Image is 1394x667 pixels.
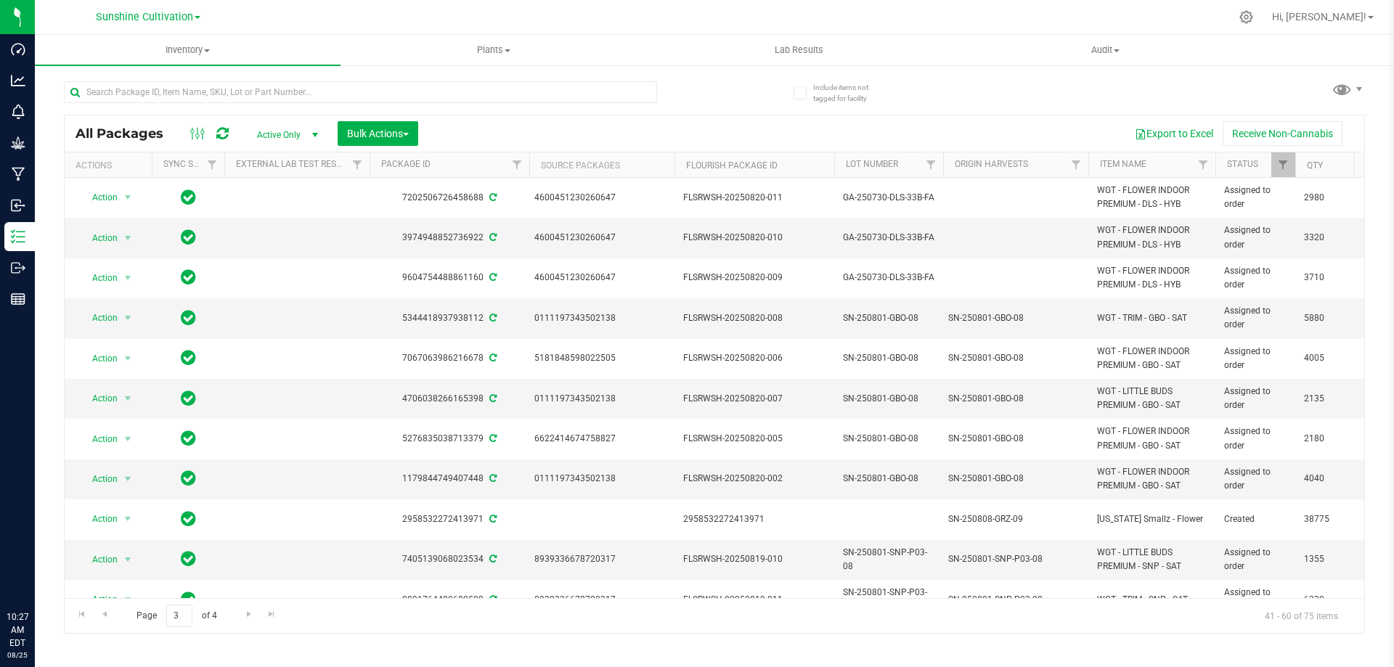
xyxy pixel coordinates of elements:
[1097,311,1207,325] span: WGT - TRIM - GBO - SAT
[948,392,1084,406] div: SN-250801-GBO-08
[1097,512,1207,526] span: [US_STATE] Smallz - Flower
[843,392,934,406] span: SN-250801-GBO-08
[955,159,1028,169] a: Origin Harvests
[11,136,25,150] inline-svg: Grow
[7,650,28,660] p: 08/25
[843,432,934,446] span: SN-250801-GBO-08
[953,44,1258,57] span: Audit
[181,549,196,569] span: In Sync
[1224,465,1287,493] span: Assigned to order
[948,311,1084,325] div: SN-250801-GBO-08
[11,229,25,244] inline-svg: Inventory
[1224,546,1287,573] span: Assigned to order
[119,268,137,288] span: select
[181,428,196,449] span: In Sync
[79,268,118,288] span: Action
[71,605,92,624] a: Go to the first page
[534,191,670,205] div: 4600451230260647
[487,473,497,483] span: Sync from Compliance System
[1304,231,1359,245] span: 3320
[181,388,196,409] span: In Sync
[79,549,118,570] span: Action
[1100,159,1146,169] a: Item Name
[843,472,934,486] span: SN-250801-GBO-08
[1125,121,1223,146] button: Export to Excel
[11,105,25,119] inline-svg: Monitoring
[683,191,826,205] span: FLSRWSH-20250820-011
[119,549,137,570] span: select
[35,35,341,65] a: Inventory
[1272,11,1366,22] span: Hi, [PERSON_NAME]!
[11,198,25,213] inline-svg: Inbound
[755,44,843,57] span: Lab Results
[338,121,418,146] button: Bulk Actions
[96,11,193,23] span: Sunshine Cultivation
[843,586,934,613] span: SN-250801-SNP-P03-08
[367,311,531,325] div: 5344418937938112
[11,73,25,88] inline-svg: Analytics
[1304,271,1359,285] span: 3710
[1304,351,1359,365] span: 4005
[1064,152,1088,177] a: Filter
[200,152,224,177] a: Filter
[1304,392,1359,406] span: 2135
[1253,605,1350,626] span: 41 - 60 of 75 items
[1224,304,1287,332] span: Assigned to order
[79,509,118,529] span: Action
[11,167,25,181] inline-svg: Manufacturing
[367,552,531,566] div: 7405139068023534
[1097,546,1207,573] span: WGT - LITTLE BUDS PREMIUM - SNP - SAT
[347,128,409,139] span: Bulk Actions
[1097,345,1207,372] span: WGT - FLOWER INDOOR PREMIUM - GBO - SAT
[181,589,196,610] span: In Sync
[1271,152,1295,177] a: Filter
[1223,121,1342,146] button: Receive Non-Cannabis
[1224,586,1287,613] span: Assigned to order
[843,311,934,325] span: SN-250801-GBO-08
[64,81,657,103] input: Search Package ID, Item Name, SKU, Lot or Part Number...
[1224,264,1287,292] span: Assigned to order
[813,82,886,104] span: Include items not tagged for facility
[487,192,497,202] span: Sync from Compliance System
[683,512,826,526] span: 2958532272413971
[534,593,670,607] div: 8939336678720317
[534,432,670,446] div: 6622414674758827
[261,605,282,624] a: Go to the last page
[683,351,826,365] span: FLSRWSH-20250820-006
[181,468,196,488] span: In Sync
[1097,184,1207,211] span: WGT - FLOWER INDOOR PREMIUM - DLS - HYB
[1237,10,1255,24] div: Manage settings
[534,311,670,325] div: 0111197343502138
[367,472,531,486] div: 1179844749407448
[686,160,778,171] a: Flourish Package ID
[1191,152,1215,177] a: Filter
[683,472,826,486] span: FLSRWSH-20250820-002
[181,187,196,208] span: In Sync
[1224,385,1287,412] span: Assigned to order
[948,512,1084,526] div: SN-250808-GRZ-09
[367,593,531,607] div: 2891764429682528
[683,432,826,446] span: FLSRWSH-20250820-005
[919,152,943,177] a: Filter
[11,261,25,275] inline-svg: Outbound
[119,228,137,248] span: select
[79,348,118,369] span: Action
[1097,385,1207,412] span: WGT - LITTLE BUDS PREMIUM - GBO - SAT
[1304,593,1359,607] span: 6330
[505,152,529,177] a: Filter
[1097,425,1207,452] span: WGT - FLOWER INDOOR PREMIUM - GBO - SAT
[119,308,137,328] span: select
[238,605,259,624] a: Go to the next page
[534,552,670,566] div: 8939336678720317
[79,187,118,208] span: Action
[163,159,219,169] a: Sync Status
[683,311,826,325] span: FLSRWSH-20250820-008
[15,551,58,594] iframe: Resource center
[381,159,431,169] a: Package ID
[181,509,196,529] span: In Sync
[181,267,196,287] span: In Sync
[843,271,934,285] span: GA-250730-DLS-33B-FA
[683,271,826,285] span: FLSRWSH-20250820-009
[181,348,196,368] span: In Sync
[367,512,531,526] div: 2958532272413971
